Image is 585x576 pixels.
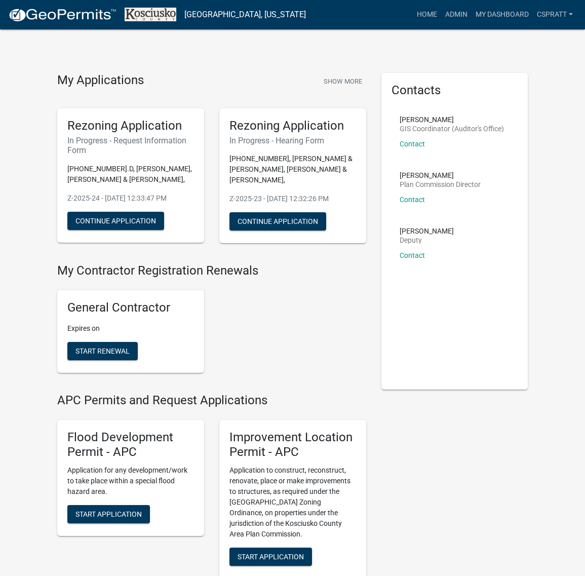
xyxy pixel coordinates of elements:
[441,5,472,24] a: Admin
[75,347,130,355] span: Start Renewal
[67,430,194,459] h5: Flood Development Permit - APC
[400,227,454,235] p: [PERSON_NAME]
[67,212,164,230] button: Continue Application
[67,505,150,523] button: Start Application
[229,119,356,133] h5: Rezoning Application
[229,153,356,185] p: [PHONE_NUMBER], [PERSON_NAME] & [PERSON_NAME], [PERSON_NAME] & [PERSON_NAME],
[400,172,481,179] p: [PERSON_NAME]
[392,83,518,98] h5: Contacts
[57,263,366,278] h4: My Contractor Registration Renewals
[400,140,425,148] a: Contact
[57,73,144,88] h4: My Applications
[400,116,504,123] p: [PERSON_NAME]
[400,251,425,259] a: Contact
[67,342,138,360] button: Start Renewal
[238,553,304,561] span: Start Application
[57,393,366,408] h4: APC Permits and Request Applications
[400,196,425,204] a: Contact
[229,430,356,459] h5: Improvement Location Permit - APC
[125,8,176,21] img: Kosciusko County, Indiana
[320,73,366,90] button: Show More
[413,5,441,24] a: Home
[533,5,577,24] a: cspratt
[229,212,326,231] button: Continue Application
[67,465,194,497] p: Application for any development/work to take place within a special flood hazard area.
[229,194,356,204] p: Z-2025-23 - [DATE] 12:32:26 PM
[75,510,142,518] span: Start Application
[67,136,194,155] h6: In Progress - Request Information Form
[67,193,194,204] p: Z-2025-24 - [DATE] 12:33:47 PM
[472,5,533,24] a: My Dashboard
[67,164,194,185] p: [PHONE_NUMBER].D, [PERSON_NAME], [PERSON_NAME] & [PERSON_NAME],
[57,263,366,381] wm-registration-list-section: My Contractor Registration Renewals
[400,181,481,188] p: Plan Commission Director
[400,237,454,244] p: Deputy
[229,136,356,145] h6: In Progress - Hearing Form
[67,323,194,334] p: Expires on
[229,548,312,566] button: Start Application
[184,6,306,23] a: [GEOGRAPHIC_DATA], [US_STATE]
[67,119,194,133] h5: Rezoning Application
[229,465,356,540] p: Application to construct, reconstruct, renovate, place or make improvements to structures, as req...
[400,125,504,132] p: GIS Coordinator (Auditor's Office)
[67,300,194,315] h5: General Contractor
